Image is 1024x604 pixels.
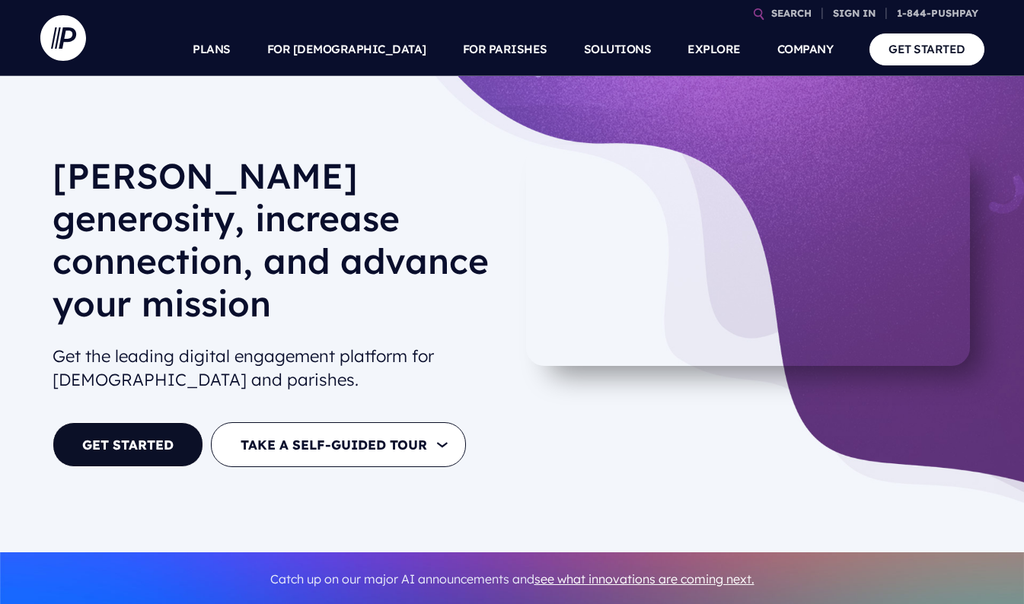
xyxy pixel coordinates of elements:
[53,422,203,467] a: GET STARTED
[534,571,754,587] a: see what innovations are coming next.
[211,422,466,467] button: TAKE A SELF-GUIDED TOUR
[463,23,547,76] a: FOR PARISHES
[267,23,426,76] a: FOR [DEMOGRAPHIC_DATA]
[53,154,500,337] h1: [PERSON_NAME] generosity, increase connection, and advance your mission
[53,339,500,398] h2: Get the leading digital engagement platform for [DEMOGRAPHIC_DATA] and parishes.
[584,23,652,76] a: SOLUTIONS
[687,23,741,76] a: EXPLORE
[777,23,834,76] a: COMPANY
[869,33,984,65] a: GET STARTED
[193,23,231,76] a: PLANS
[53,562,972,596] p: Catch up on our major AI announcements and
